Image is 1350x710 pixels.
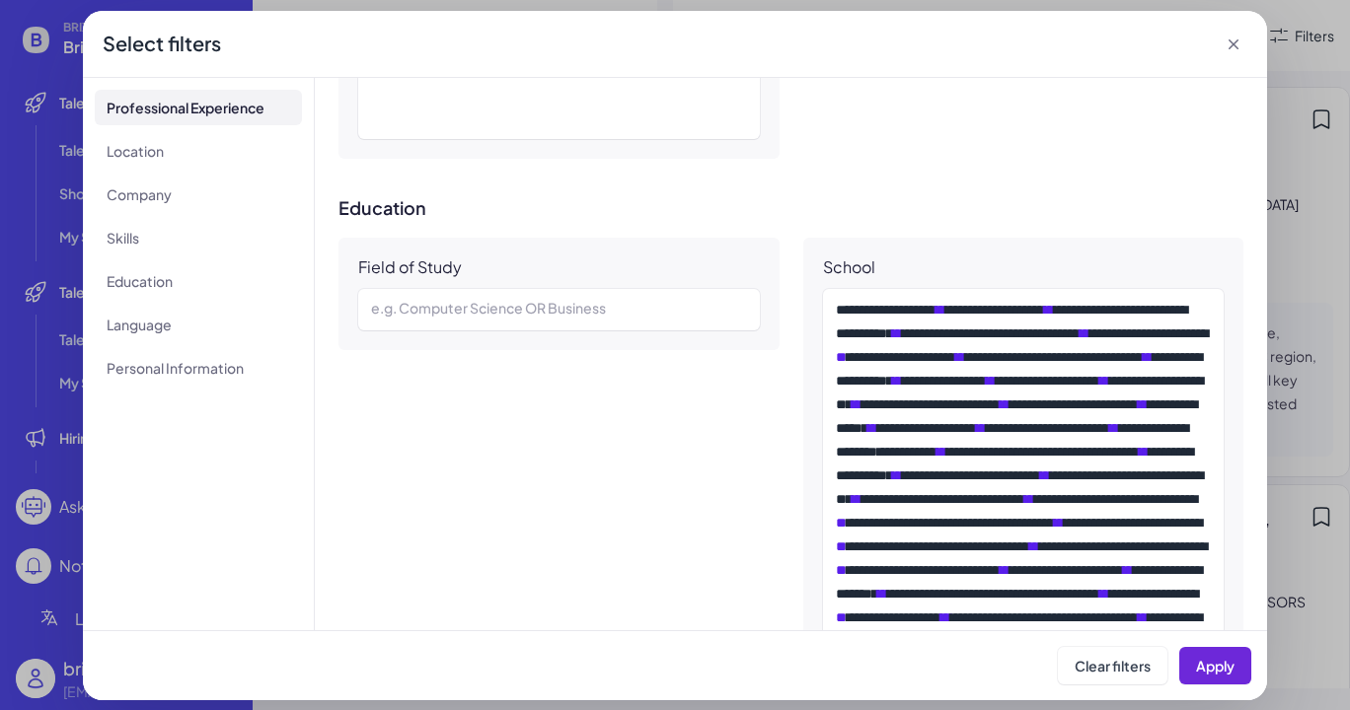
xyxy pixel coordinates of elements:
li: Location [95,133,302,169]
span: Clear filters [1075,657,1151,674]
button: Clear filters [1058,647,1167,684]
li: Personal Information [95,350,302,386]
li: Professional Experience [95,90,302,125]
div: Select filters [103,30,221,57]
button: Apply [1179,647,1251,684]
div: Field of Study [358,257,462,277]
li: Education [95,263,302,299]
li: Language [95,307,302,342]
h3: Education [338,198,1243,218]
li: Company [95,177,302,212]
li: Skills [95,220,302,255]
div: School [823,257,875,277]
span: Apply [1196,657,1235,674]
